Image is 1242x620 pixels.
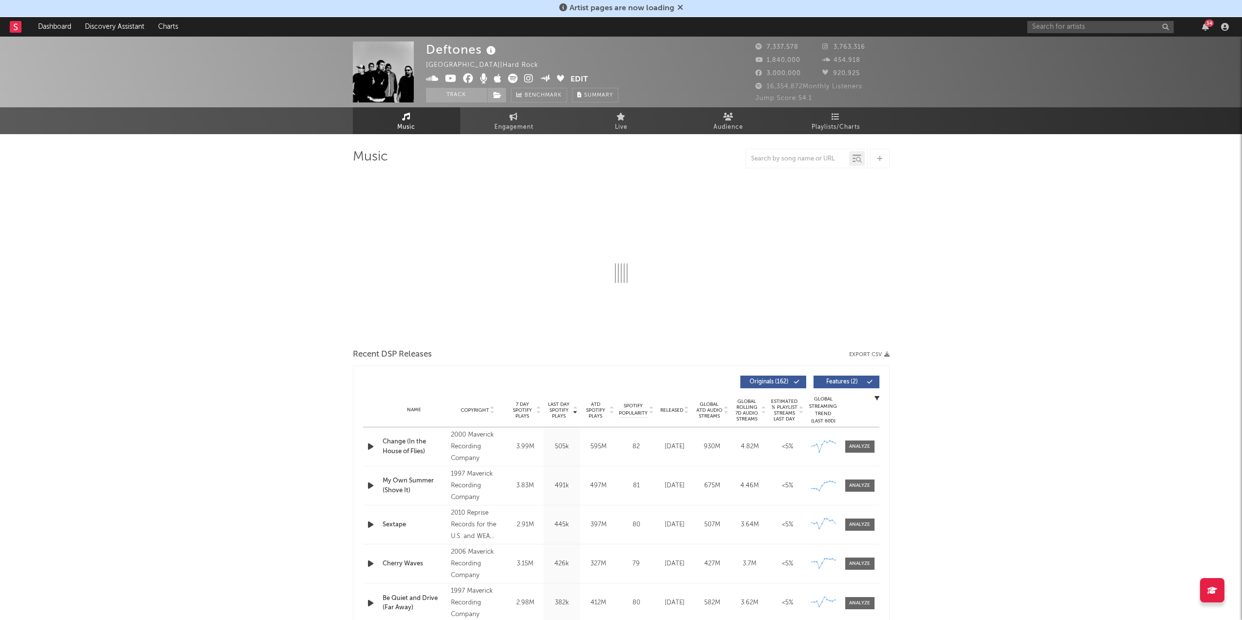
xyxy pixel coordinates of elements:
span: ATD Spotify Plays [583,401,609,419]
div: 382k [546,598,578,608]
div: 497M [583,481,614,491]
div: 505k [546,442,578,452]
span: Global Rolling 7D Audio Streams [733,399,760,422]
div: 491k [546,481,578,491]
div: 2010 Reprise Records for the U.S. and WEA International Inc. for the world outside the U.S. [451,507,504,542]
div: 82 [619,442,653,452]
a: Live [568,107,675,134]
div: 2000 Maverick Recording Company [451,429,504,464]
div: <5% [771,559,804,569]
div: 81 [619,481,653,491]
input: Search by song name or URL [746,155,849,163]
div: 2.91M [509,520,541,530]
a: Engagement [460,107,568,134]
div: [DATE] [658,559,691,569]
a: Audience [675,107,782,134]
button: Features(2) [814,376,879,388]
div: 4.82M [733,442,766,452]
span: Engagement [494,121,533,133]
div: 34 [1205,20,1214,27]
span: Features ( 2 ) [820,379,865,385]
div: 3.99M [509,442,541,452]
button: Summary [572,88,618,102]
div: 412M [583,598,614,608]
a: Playlists/Charts [782,107,890,134]
a: Be Quiet and Drive (Far Away) [383,594,447,613]
div: 80 [619,598,653,608]
div: 3.83M [509,481,541,491]
span: Summary [584,93,613,98]
div: 675M [696,481,729,491]
div: 930M [696,442,729,452]
span: Live [615,121,628,133]
div: 1997 Maverick Recording Company [451,468,504,503]
div: <5% [771,520,804,530]
div: 445k [546,520,578,530]
div: <5% [771,481,804,491]
div: 595M [583,442,614,452]
a: Change (In the House of Flies) [383,437,447,456]
a: Charts [151,17,185,37]
span: Estimated % Playlist Streams Last Day [771,399,798,422]
button: Originals(162) [740,376,806,388]
div: [GEOGRAPHIC_DATA] | Hard Rock [426,60,550,71]
div: 507M [696,520,729,530]
span: Artist pages are now loading [570,4,674,12]
span: Recent DSP Releases [353,349,432,360]
a: Dashboard [31,17,78,37]
div: 426k [546,559,578,569]
div: Deftones [426,41,498,58]
button: Edit [570,74,588,86]
div: 3.7M [733,559,766,569]
span: Music [397,121,415,133]
div: 4.46M [733,481,766,491]
span: 3,763,316 [822,44,865,50]
span: 920,925 [822,70,860,77]
span: Last Day Spotify Plays [546,401,572,419]
div: 3.62M [733,598,766,608]
div: [DATE] [658,598,691,608]
div: 3.64M [733,520,766,530]
button: Track [426,88,487,102]
span: 1,840,000 [755,57,800,63]
span: 454,918 [822,57,860,63]
span: Audience [713,121,743,133]
a: My Own Summer (Shove It) [383,476,447,495]
div: 80 [619,520,653,530]
button: Export CSV [849,352,890,358]
a: Sextape [383,520,447,530]
div: 582M [696,598,729,608]
span: Copyright [461,407,489,413]
button: 34 [1202,23,1209,31]
div: 2.98M [509,598,541,608]
span: Originals ( 162 ) [747,379,792,385]
span: Released [660,407,683,413]
span: 3,000,000 [755,70,801,77]
div: [DATE] [658,481,691,491]
div: 427M [696,559,729,569]
span: 7,337,578 [755,44,798,50]
span: Dismiss [677,4,683,12]
span: 16,354,872 Monthly Listeners [755,83,862,90]
span: Benchmark [525,90,562,101]
span: Spotify Popularity [619,402,648,417]
div: Name [383,406,447,414]
div: 79 [619,559,653,569]
span: Playlists/Charts [812,121,860,133]
a: Discovery Assistant [78,17,151,37]
a: Benchmark [511,88,567,102]
div: [DATE] [658,520,691,530]
span: Jump Score: 54.1 [755,95,812,101]
input: Search for artists [1027,21,1174,33]
a: Music [353,107,460,134]
div: <5% [771,598,804,608]
a: Cherry Waves [383,559,447,569]
span: 7 Day Spotify Plays [509,401,535,419]
div: [DATE] [658,442,691,452]
div: 2006 Maverick Recording Company [451,546,504,581]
